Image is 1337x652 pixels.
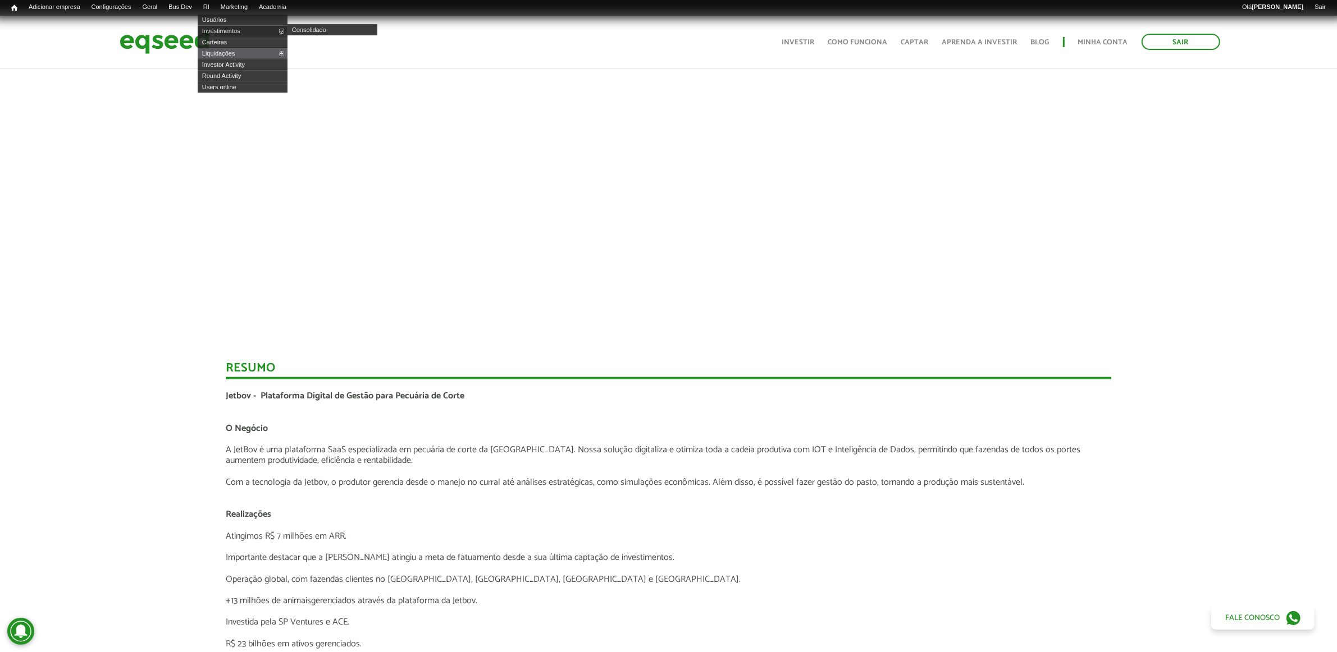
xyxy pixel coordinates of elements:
span: Início [11,4,17,12]
a: Início [6,3,23,13]
a: Investir [782,39,815,46]
p: Investida pela SP Ventures e ACE. [226,617,1111,627]
a: Configurações [86,3,137,12]
a: Blog [1031,39,1049,46]
p: R$ 23 bilhões em ativos gerenciados. [226,639,1111,649]
p: Com a tecnologia da Jetbov, o produtor gerencia desde o manejo no curral até análises estratégica... [226,477,1111,488]
a: Aprenda a investir [942,39,1017,46]
a: Como funciona [828,39,888,46]
a: Sair [1309,3,1331,12]
span: Realizações [226,507,271,522]
span: Jetbov - Plataforma Digital de Gestão para Pecuária de Corte [226,388,464,403]
a: Usuários [198,14,288,25]
a: Olá[PERSON_NAME] [1236,3,1309,12]
img: EqSeed [120,27,209,57]
a: Fale conosco [1211,606,1315,630]
a: Minha conta [1078,39,1128,46]
a: Sair [1142,34,1220,50]
p: A JetBov é uma plataforma SaaS especializada em pecuária de corte da [GEOGRAPHIC_DATA]. Nossa sol... [226,444,1111,466]
strong: [PERSON_NAME] [1252,3,1303,10]
a: Geral [136,3,163,12]
p: +13 milhões de animaisgerenciados através da plataforma da Jetbov. [226,595,1111,606]
a: Marketing [215,3,253,12]
span: O Negócio [226,421,268,436]
a: Academia [253,3,292,12]
div: Resumo [226,362,1111,379]
a: Bus Dev [163,3,198,12]
a: RI [198,3,215,12]
a: Adicionar empresa [23,3,86,12]
p: Operação global, com fazendas clientes no [GEOGRAPHIC_DATA], [GEOGRAPHIC_DATA], [GEOGRAPHIC_DATA]... [226,574,1111,585]
p: Atingimos R$ 7 milhões em ARR. [226,531,1111,541]
a: Captar [901,39,929,46]
p: Importante destacar que a [PERSON_NAME] atingiu a meta de fatuamento desde a sua última captação ... [226,552,1111,563]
